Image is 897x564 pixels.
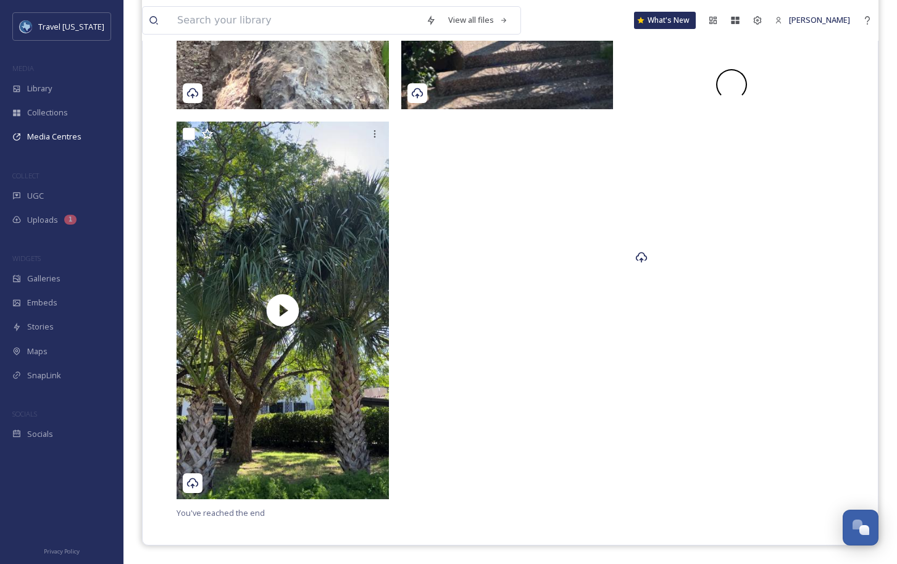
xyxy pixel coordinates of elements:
[27,346,48,357] span: Maps
[64,215,77,225] div: 1
[27,273,60,284] span: Galleries
[634,12,696,29] a: What's New
[769,8,856,32] a: [PERSON_NAME]
[442,8,514,32] a: View all files
[171,7,420,34] input: Search your library
[27,214,58,226] span: Uploads
[27,297,57,309] span: Embeds
[44,547,80,555] span: Privacy Policy
[12,409,37,418] span: SOCIALS
[12,254,41,263] span: WIDGETS
[177,507,265,518] span: You've reached the end
[27,83,52,94] span: Library
[27,370,61,381] span: SnapLink
[27,428,53,440] span: Socials
[20,20,32,33] img: images%20%281%29.jpeg
[27,190,44,202] span: UGC
[789,14,850,25] span: [PERSON_NAME]
[38,21,104,32] span: Travel [US_STATE]
[843,510,878,545] button: Open Chat
[27,321,54,333] span: Stories
[12,171,39,180] span: COLLECT
[44,543,80,558] a: Privacy Policy
[27,131,81,143] span: Media Centres
[12,64,34,73] span: MEDIA
[177,122,389,499] img: thumbnail
[27,107,68,118] span: Collections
